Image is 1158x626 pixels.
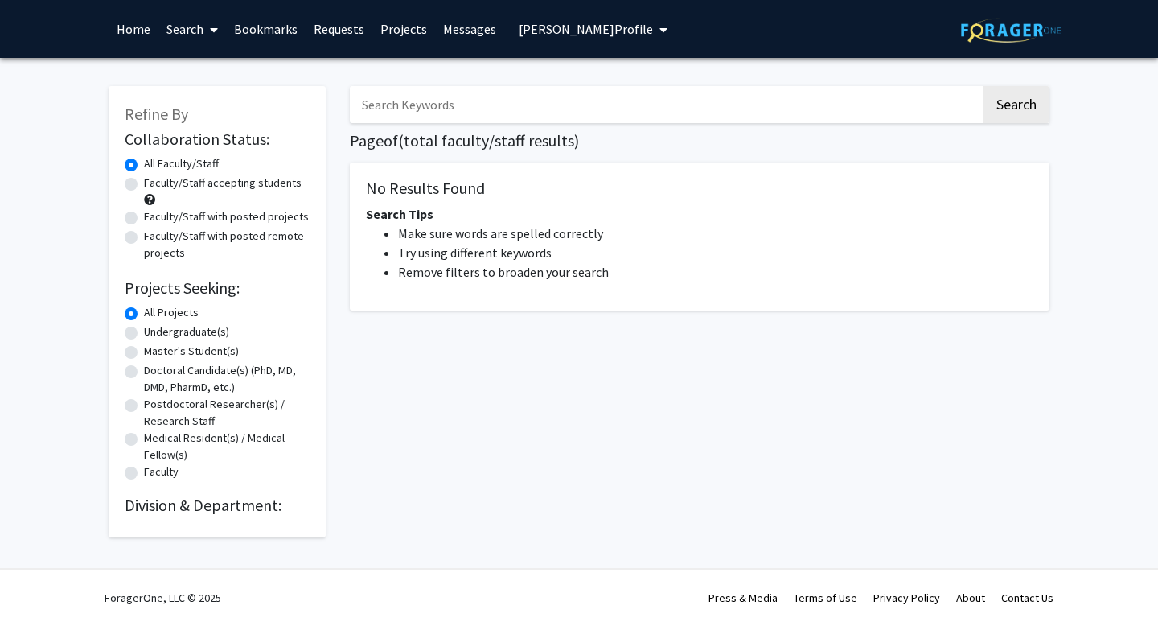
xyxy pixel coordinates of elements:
a: About [956,591,985,605]
label: Faculty [144,463,179,480]
li: Try using different keywords [398,243,1033,262]
a: Search [158,1,226,57]
label: Doctoral Candidate(s) (PhD, MD, DMD, PharmD, etc.) [144,362,310,396]
img: ForagerOne Logo [961,18,1061,43]
span: Search Tips [366,206,433,222]
a: Terms of Use [794,591,857,605]
a: Bookmarks [226,1,306,57]
label: All Faculty/Staff [144,155,219,172]
button: Search [983,86,1049,123]
nav: Page navigation [350,327,1049,364]
label: Faculty/Staff with posted remote projects [144,228,310,262]
input: Search Keywords [350,86,981,123]
a: Privacy Policy [873,591,940,605]
div: ForagerOne, LLC © 2025 [105,570,221,626]
a: Press & Media [708,591,778,605]
h2: Projects Seeking: [125,278,310,298]
h2: Division & Department: [125,496,310,515]
li: Make sure words are spelled correctly [398,224,1033,243]
a: Contact Us [1001,591,1053,605]
h5: No Results Found [366,179,1033,198]
label: Master's Student(s) [144,343,239,360]
label: Faculty/Staff with posted projects [144,208,309,225]
a: Projects [372,1,435,57]
h1: Page of ( total faculty/staff results) [350,131,1049,150]
h2: Collaboration Status: [125,130,310,149]
a: Home [109,1,158,57]
label: Undergraduate(s) [144,323,229,340]
label: Postdoctoral Researcher(s) / Research Staff [144,396,310,430]
li: Remove filters to broaden your search [398,262,1033,282]
span: [PERSON_NAME] Profile [519,21,653,37]
label: All Projects [144,304,199,321]
a: Messages [435,1,504,57]
span: Refine By [125,104,188,124]
a: Requests [306,1,372,57]
label: Medical Resident(s) / Medical Fellow(s) [144,430,310,463]
label: Faculty/Staff accepting students [144,175,302,192]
